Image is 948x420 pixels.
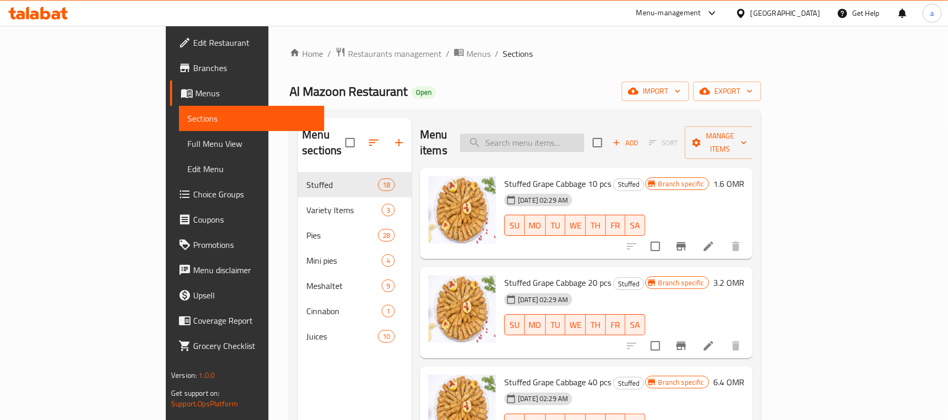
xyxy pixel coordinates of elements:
span: Select to update [644,335,666,357]
span: Juices [306,330,378,343]
span: 9 [382,281,394,291]
span: Choice Groups [193,188,316,201]
span: Menu disclaimer [193,264,316,276]
span: Select to update [644,235,666,257]
button: delete [723,333,749,358]
div: items [378,330,395,343]
button: TU [546,215,566,236]
span: SA [630,317,641,333]
button: Add section [386,130,412,155]
div: Pies28 [298,223,412,248]
a: Branches [170,55,324,81]
input: search [460,134,584,152]
span: Meshaltet [306,279,382,292]
span: Full Menu View [187,137,316,150]
span: 3 [382,205,394,215]
button: FR [606,215,626,236]
div: Meshaltet9 [298,273,412,298]
span: WE [570,317,582,333]
button: SA [625,314,645,335]
a: Support.OpsPlatform [171,397,238,411]
button: Add [608,135,642,151]
div: Cinnabon [306,305,382,317]
span: a [930,7,934,19]
span: Menus [466,47,491,60]
span: Select all sections [339,132,361,154]
button: WE [565,215,586,236]
h6: 6.4 OMR [713,375,744,389]
div: Stuffed [613,277,644,290]
li: / [327,47,331,60]
span: import [630,85,681,98]
div: Stuffed [613,178,644,191]
div: items [378,178,395,191]
a: Edit Restaurant [170,30,324,55]
span: SA [630,218,641,233]
span: Pies [306,229,378,242]
a: Restaurants management [335,47,442,61]
span: Sections [187,112,316,125]
h2: Menu items [420,127,447,158]
span: Get support on: [171,386,219,400]
a: Edit menu item [702,240,715,253]
span: Sections [503,47,533,60]
span: 1.0.0 [198,368,215,382]
div: Stuffed [613,377,644,389]
a: Edit Menu [179,156,324,182]
span: SU [509,218,520,233]
img: Stuffed Grape Cabbage 10 pcs [428,176,496,244]
span: Stuffed [306,178,378,191]
a: Edit menu item [702,339,715,352]
img: Stuffed Grape Cabbage 20 pcs [428,275,496,343]
div: [GEOGRAPHIC_DATA] [751,7,820,19]
button: Branch-specific-item [668,333,694,358]
div: Cinnabon1 [298,298,412,324]
span: Branches [193,62,316,74]
span: Stuffed Grape Cabbage 20 pcs [504,275,611,291]
span: Menus [195,87,316,99]
span: Sort sections [361,130,386,155]
button: MO [525,314,546,335]
span: Grocery Checklist [193,339,316,352]
a: Menus [170,81,324,106]
a: Promotions [170,232,324,257]
span: MO [529,218,542,233]
span: Manage items [693,129,747,156]
span: Edit Menu [187,163,316,175]
h6: 1.6 OMR [713,176,744,191]
div: Variety Items3 [298,197,412,223]
span: Branch specific [654,179,708,189]
span: Select section [586,132,608,154]
a: Choice Groups [170,182,324,207]
button: import [622,82,689,101]
nav: Menu sections [298,168,412,353]
button: WE [565,314,586,335]
button: Branch-specific-item [668,234,694,259]
div: Stuffed18 [298,172,412,197]
span: [DATE] 02:29 AM [514,295,572,305]
span: 4 [382,256,394,266]
div: Juices10 [298,324,412,349]
span: Select section first [642,135,685,151]
div: items [382,204,395,216]
button: MO [525,215,546,236]
span: Promotions [193,238,316,251]
a: Sections [179,106,324,131]
span: 18 [378,180,394,190]
button: TU [546,314,566,335]
button: SA [625,215,645,236]
button: FR [606,314,626,335]
span: Stuffed Grape Cabbage 40 pcs [504,374,611,390]
h6: 3.2 OMR [713,275,744,290]
span: Coupons [193,213,316,226]
span: Mini pies [306,254,382,267]
span: TU [550,317,562,333]
span: Variety Items [306,204,382,216]
div: Open [412,86,436,99]
span: Al Mazoon Restaurant [290,79,407,103]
